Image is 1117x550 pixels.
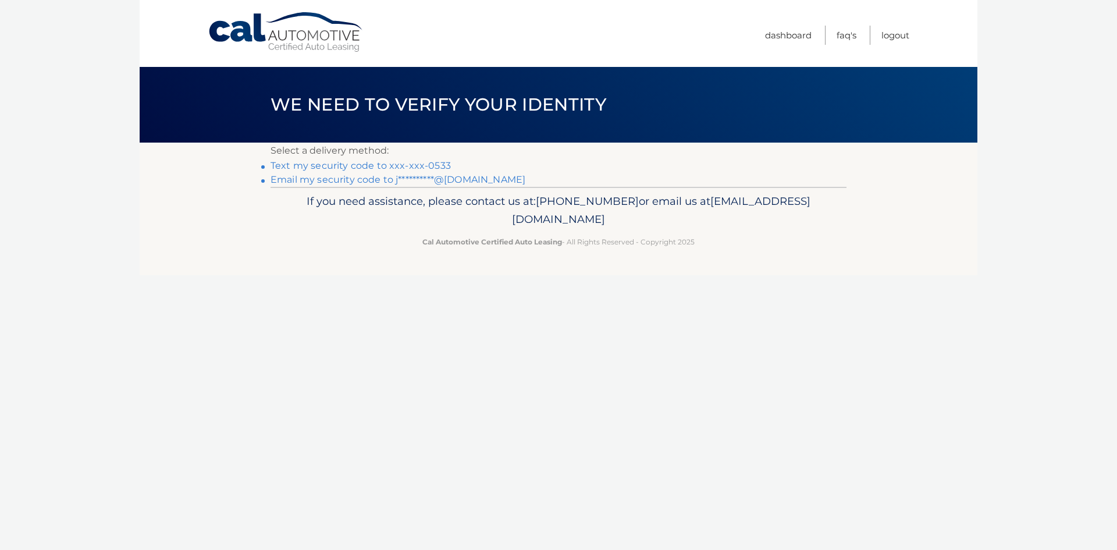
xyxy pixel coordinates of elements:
[271,94,606,115] span: We need to verify your identity
[278,192,839,229] p: If you need assistance, please contact us at: or email us at
[271,174,525,185] a: Email my security code to j**********@[DOMAIN_NAME]
[208,12,365,53] a: Cal Automotive
[278,236,839,248] p: - All Rights Reserved - Copyright 2025
[271,160,451,171] a: Text my security code to xxx-xxx-0533
[765,26,812,45] a: Dashboard
[422,237,562,246] strong: Cal Automotive Certified Auto Leasing
[271,143,846,159] p: Select a delivery method:
[536,194,639,208] span: [PHONE_NUMBER]
[837,26,856,45] a: FAQ's
[881,26,909,45] a: Logout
